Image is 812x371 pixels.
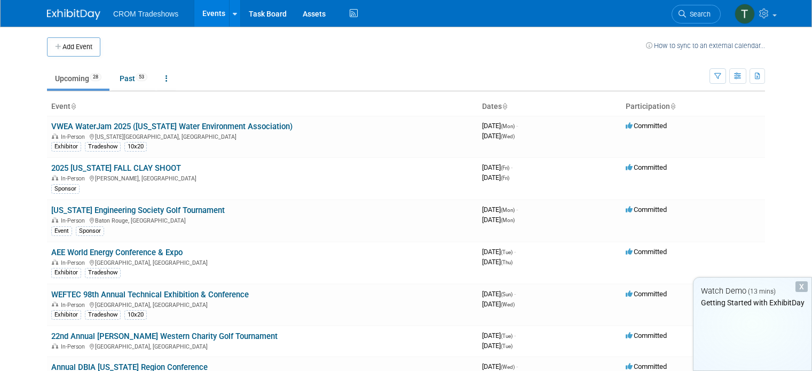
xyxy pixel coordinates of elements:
[113,10,178,18] span: CROM Tradeshows
[482,173,509,181] span: [DATE]
[482,132,515,140] span: [DATE]
[501,291,513,297] span: (Sun)
[90,73,101,81] span: 28
[51,122,293,131] a: VWEA WaterJam 2025 ([US_STATE] Water Environment Association)
[85,142,121,152] div: Tradeshow
[61,343,88,350] span: In-Person
[52,302,58,307] img: In-Person Event
[124,142,147,152] div: 10x20
[76,226,104,236] div: Sponsor
[514,331,516,340] span: -
[621,98,765,116] th: Participation
[482,216,515,224] span: [DATE]
[501,343,513,349] span: (Tue)
[626,331,667,340] span: Committed
[51,268,81,278] div: Exhibitor
[735,4,755,24] img: TJ Williams
[516,122,518,130] span: -
[501,302,515,307] span: (Wed)
[47,37,100,57] button: Add Event
[136,73,147,81] span: 53
[51,132,474,140] div: [US_STATE][GEOGRAPHIC_DATA], [GEOGRAPHIC_DATA]
[482,300,515,308] span: [DATE]
[626,122,667,130] span: Committed
[795,281,808,292] div: Dismiss
[52,133,58,139] img: In-Person Event
[52,343,58,349] img: In-Person Event
[51,142,81,152] div: Exhibitor
[501,207,515,213] span: (Mon)
[516,362,518,370] span: -
[686,10,711,18] span: Search
[482,342,513,350] span: [DATE]
[112,68,155,89] a: Past53
[482,248,516,256] span: [DATE]
[51,184,80,194] div: Sponsor
[482,331,516,340] span: [DATE]
[47,9,100,20] img: ExhibitDay
[51,173,474,182] div: [PERSON_NAME], [GEOGRAPHIC_DATA]
[501,333,513,339] span: (Tue)
[482,122,518,130] span: [DATE]
[51,331,278,341] a: 22nd Annual [PERSON_NAME] Western Charity Golf Tournament
[501,259,513,265] span: (Thu)
[748,288,776,295] span: (13 mins)
[124,310,147,320] div: 10x20
[51,216,474,224] div: Baton Rouge, [GEOGRAPHIC_DATA]
[51,290,249,299] a: WEFTEC 98th Annual Technical Exhibition & Conference
[482,290,516,298] span: [DATE]
[52,259,58,265] img: In-Person Event
[51,300,474,309] div: [GEOGRAPHIC_DATA], [GEOGRAPHIC_DATA]
[51,258,474,266] div: [GEOGRAPHIC_DATA], [GEOGRAPHIC_DATA]
[61,217,88,224] span: In-Person
[482,163,513,171] span: [DATE]
[514,290,516,298] span: -
[61,175,88,182] span: In-Person
[626,248,667,256] span: Committed
[693,297,811,308] div: Getting Started with ExhibitDay
[52,175,58,180] img: In-Person Event
[626,290,667,298] span: Committed
[502,102,507,110] a: Sort by Start Date
[501,217,515,223] span: (Mon)
[478,98,621,116] th: Dates
[501,175,509,181] span: (Fri)
[51,310,81,320] div: Exhibitor
[693,286,811,297] div: Watch Demo
[52,217,58,223] img: In-Person Event
[61,259,88,266] span: In-Person
[482,258,513,266] span: [DATE]
[482,206,518,214] span: [DATE]
[501,249,513,255] span: (Tue)
[51,342,474,350] div: [GEOGRAPHIC_DATA], [GEOGRAPHIC_DATA]
[61,133,88,140] span: In-Person
[626,362,667,370] span: Committed
[501,364,515,370] span: (Wed)
[47,68,109,89] a: Upcoming28
[482,362,518,370] span: [DATE]
[51,163,181,173] a: 2025 [US_STATE] FALL CLAY SHOOT
[646,42,765,50] a: How to sync to an external calendar...
[501,123,515,129] span: (Mon)
[626,163,667,171] span: Committed
[61,302,88,309] span: In-Person
[501,165,509,171] span: (Fri)
[501,133,515,139] span: (Wed)
[516,206,518,214] span: -
[51,226,72,236] div: Event
[85,268,121,278] div: Tradeshow
[47,98,478,116] th: Event
[626,206,667,214] span: Committed
[670,102,675,110] a: Sort by Participation Type
[51,206,225,215] a: [US_STATE] Engineering Society Golf Tournament
[511,163,513,171] span: -
[672,5,721,23] a: Search
[51,248,183,257] a: AEE World Energy Conference & Expo
[85,310,121,320] div: Tradeshow
[514,248,516,256] span: -
[70,102,76,110] a: Sort by Event Name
